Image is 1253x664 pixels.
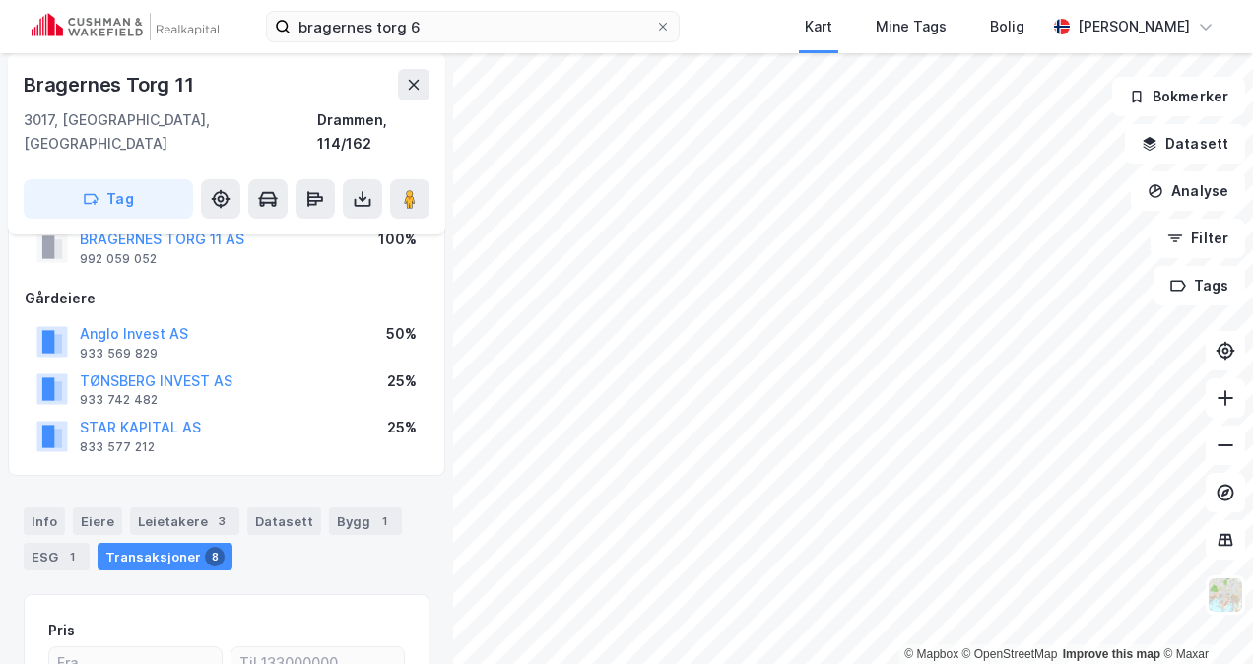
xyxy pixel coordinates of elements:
a: Improve this map [1063,647,1160,661]
div: 833 577 212 [80,439,155,455]
div: Transaksjoner [98,543,232,570]
div: Bygg [329,507,402,535]
div: 933 569 829 [80,346,158,362]
div: Info [24,507,65,535]
div: Gårdeiere [25,287,429,310]
div: Kontrollprogram for chat [1154,569,1253,664]
div: 3017, [GEOGRAPHIC_DATA], [GEOGRAPHIC_DATA] [24,108,317,156]
div: [PERSON_NAME] [1078,15,1190,38]
input: Søk på adresse, matrikkel, gårdeiere, leietakere eller personer [291,12,655,41]
iframe: Chat Widget [1154,569,1253,664]
div: Mine Tags [876,15,947,38]
div: Bragernes Torg 11 [24,69,198,100]
button: Bokmerker [1112,77,1245,116]
button: Datasett [1125,124,1245,164]
div: 1 [62,547,82,566]
div: 25% [387,369,417,393]
div: 25% [387,416,417,439]
div: Datasett [247,507,321,535]
button: Tag [24,179,193,219]
div: Drammen, 114/162 [317,108,429,156]
div: 8 [205,547,225,566]
div: 100% [378,228,417,251]
div: 992 059 052 [80,251,157,267]
button: Tags [1154,266,1245,305]
div: 933 742 482 [80,392,158,408]
div: Pris [48,619,75,642]
div: Eiere [73,507,122,535]
div: Bolig [990,15,1024,38]
div: 3 [212,511,231,531]
div: 50% [386,322,417,346]
div: Kart [805,15,832,38]
a: OpenStreetMap [962,647,1058,661]
div: ESG [24,543,90,570]
button: Analyse [1131,171,1245,211]
div: Leietakere [130,507,239,535]
a: Mapbox [904,647,958,661]
button: Filter [1151,219,1245,258]
div: 1 [374,511,394,531]
img: cushman-wakefield-realkapital-logo.202ea83816669bd177139c58696a8fa1.svg [32,13,219,40]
